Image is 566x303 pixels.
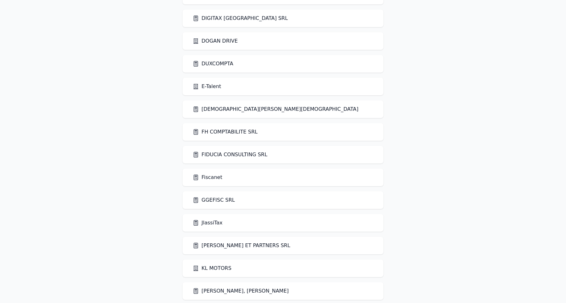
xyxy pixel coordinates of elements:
[193,219,222,227] a: JlassiTax
[193,128,258,136] a: FH COMPTABILITE SRL
[193,37,238,45] a: DOGAN DRIVE
[193,264,232,272] a: KL MOTORS
[193,15,288,22] a: DIGITAX [GEOGRAPHIC_DATA] SRL
[193,83,221,90] a: E-Talent
[193,242,290,249] a: [PERSON_NAME] ET PARTNERS SRL
[193,105,358,113] a: [DEMOGRAPHIC_DATA][PERSON_NAME][DEMOGRAPHIC_DATA]
[193,174,222,181] a: Fiscanet
[193,196,235,204] a: GGEFISC SRL
[193,60,233,68] a: DUXCOMPTA
[193,151,267,158] a: FIDUCIA CONSULTING SRL
[193,287,289,295] a: [PERSON_NAME], [PERSON_NAME]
